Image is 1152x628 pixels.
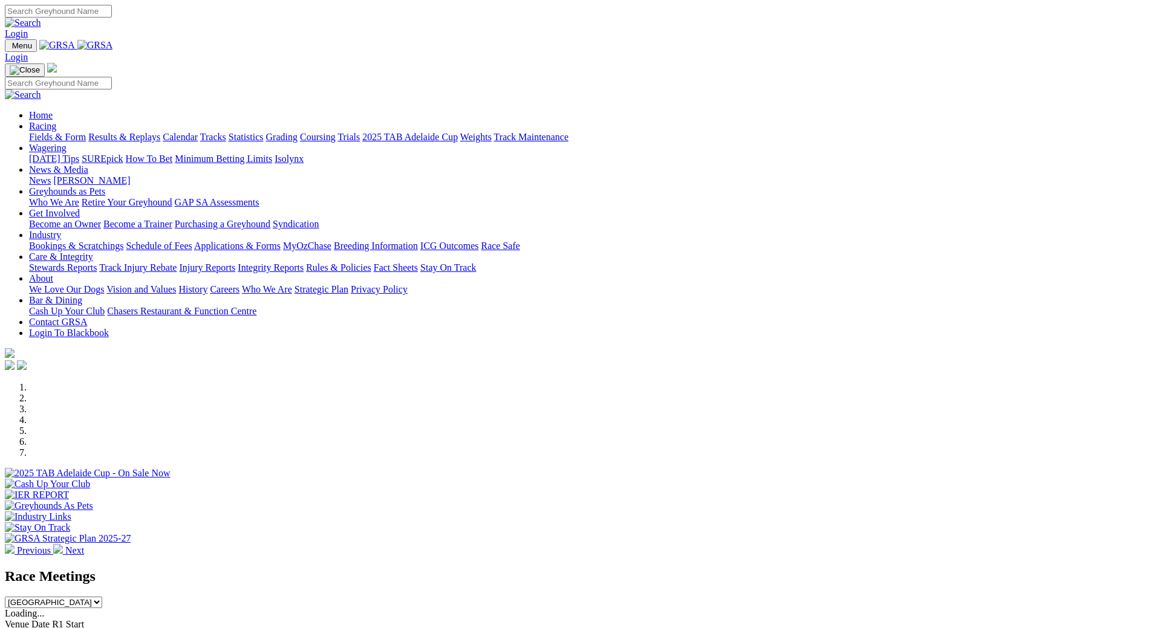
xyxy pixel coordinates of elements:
div: Racing [29,132,1147,143]
a: SUREpick [82,154,123,164]
img: facebook.svg [5,360,15,370]
button: Toggle navigation [5,63,45,77]
a: ICG Outcomes [420,241,478,251]
a: Greyhounds as Pets [29,186,105,196]
a: Who We Are [29,197,79,207]
a: Cash Up Your Club [29,306,105,316]
img: chevron-left-pager-white.svg [5,544,15,554]
a: Syndication [273,219,319,229]
img: Industry Links [5,511,71,522]
a: Trials [337,132,360,142]
a: History [178,284,207,294]
div: News & Media [29,175,1147,186]
a: Coursing [300,132,336,142]
a: Vision and Values [106,284,176,294]
a: Weights [460,132,492,142]
button: Toggle navigation [5,39,37,52]
a: Applications & Forms [194,241,281,251]
a: Isolynx [275,154,304,164]
a: Race Safe [481,241,519,251]
a: Rules & Policies [306,262,371,273]
a: How To Bet [126,154,173,164]
a: Login [5,52,28,62]
a: Who We Are [242,284,292,294]
a: Calendar [163,132,198,142]
img: logo-grsa-white.png [5,348,15,358]
input: Search [5,5,112,18]
div: Care & Integrity [29,262,1147,273]
a: Track Maintenance [494,132,568,142]
a: Injury Reports [179,262,235,273]
img: GRSA [39,40,75,51]
img: logo-grsa-white.png [47,63,57,73]
img: chevron-right-pager-white.svg [53,544,63,554]
a: Privacy Policy [351,284,408,294]
a: Industry [29,230,61,240]
a: Integrity Reports [238,262,304,273]
a: Bookings & Scratchings [29,241,123,251]
a: Tracks [200,132,226,142]
a: Track Injury Rebate [99,262,177,273]
a: News & Media [29,164,88,175]
span: Next [65,545,84,555]
a: Schedule of Fees [126,241,192,251]
a: Home [29,110,53,120]
a: Become a Trainer [103,219,172,229]
a: Contact GRSA [29,317,87,327]
span: Loading... [5,608,44,618]
a: About [29,273,53,283]
a: Retire Your Greyhound [82,197,172,207]
a: [PERSON_NAME] [53,175,130,186]
div: Bar & Dining [29,306,1147,317]
a: Careers [210,284,239,294]
span: Previous [17,545,51,555]
img: Close [10,65,40,75]
a: 2025 TAB Adelaide Cup [362,132,458,142]
a: [DATE] Tips [29,154,79,164]
a: Stewards Reports [29,262,97,273]
a: Racing [29,121,56,131]
img: Greyhounds As Pets [5,500,93,511]
a: Become an Owner [29,219,101,229]
div: Wagering [29,154,1147,164]
a: Wagering [29,143,67,153]
a: Purchasing a Greyhound [175,219,270,229]
img: Search [5,89,41,100]
a: Care & Integrity [29,251,93,262]
a: Stay On Track [420,262,476,273]
a: Statistics [229,132,264,142]
div: About [29,284,1147,295]
a: Strategic Plan [295,284,348,294]
a: Login To Blackbook [29,328,109,338]
img: 2025 TAB Adelaide Cup - On Sale Now [5,468,171,479]
a: Breeding Information [334,241,418,251]
img: GRSA [77,40,113,51]
a: News [29,175,51,186]
a: Fact Sheets [374,262,418,273]
div: Get Involved [29,219,1147,230]
input: Search [5,77,112,89]
a: Bar & Dining [29,295,82,305]
img: IER REPORT [5,490,69,500]
h2: Race Meetings [5,568,1147,584]
a: Get Involved [29,208,80,218]
a: Chasers Restaurant & Function Centre [107,306,256,316]
a: Previous [5,545,53,555]
img: Search [5,18,41,28]
a: Fields & Form [29,132,86,142]
img: Cash Up Your Club [5,479,90,490]
a: We Love Our Dogs [29,284,104,294]
a: Login [5,28,28,39]
a: Grading [266,132,298,142]
a: MyOzChase [283,241,331,251]
a: Results & Replays [88,132,160,142]
div: Industry [29,241,1147,251]
a: Next [53,545,84,555]
span: Menu [12,41,32,50]
img: Stay On Track [5,522,70,533]
img: twitter.svg [17,360,27,370]
div: Greyhounds as Pets [29,197,1147,208]
a: GAP SA Assessments [175,197,259,207]
a: Minimum Betting Limits [175,154,272,164]
img: GRSA Strategic Plan 2025-27 [5,533,131,544]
